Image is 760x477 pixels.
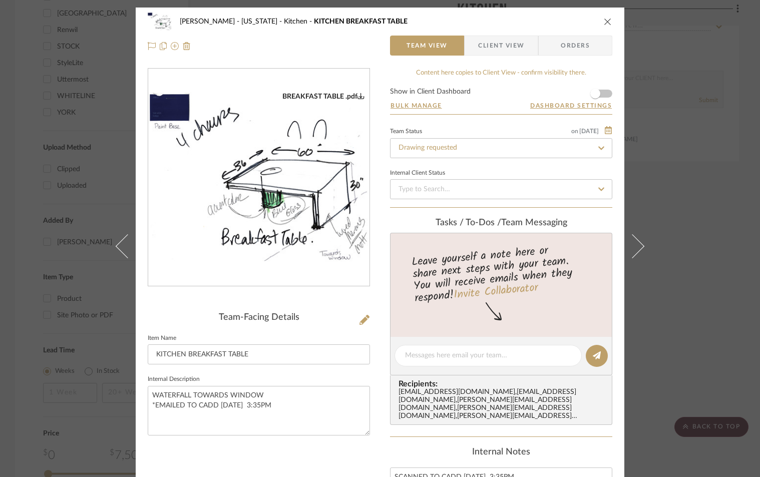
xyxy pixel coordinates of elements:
[282,92,364,101] div: BREAKFAST TABLE .pdf
[399,388,608,420] div: [EMAIL_ADDRESS][DOMAIN_NAME] , [EMAIL_ADDRESS][DOMAIN_NAME] , [PERSON_NAME][EMAIL_ADDRESS][DOMAIN...
[148,344,370,364] input: Enter Item Name
[390,101,443,110] button: Bulk Manage
[390,129,422,134] div: Team Status
[550,36,601,56] span: Orders
[578,128,600,135] span: [DATE]
[453,279,539,304] a: Invite Collaborator
[478,36,524,56] span: Client View
[530,101,612,110] button: Dashboard Settings
[148,12,172,32] img: 20010b21-5309-4eb1-bf68-464cf8f448e6_48x40.jpg
[180,18,284,25] span: [PERSON_NAME] - [US_STATE]
[390,171,445,176] div: Internal Client Status
[183,42,191,50] img: Remove from project
[390,138,612,158] input: Type to Search…
[284,18,314,25] span: Kitchen
[407,36,448,56] span: Team View
[390,179,612,199] input: Type to Search…
[148,377,200,382] label: Internal Description
[603,17,612,26] button: close
[436,218,501,227] span: Tasks / To-Dos /
[571,128,578,134] span: on
[148,92,369,263] img: 20010b21-5309-4eb1-bf68-464cf8f448e6_436x436.jpg
[390,68,612,78] div: Content here copies to Client View - confirm visibility there.
[148,312,370,323] div: Team-Facing Details
[389,240,614,307] div: Leave yourself a note here or share next steps with your team. You will receive emails when they ...
[314,18,408,25] span: KITCHEN BREAKFAST TABLE
[399,379,608,388] span: Recipients:
[390,218,612,229] div: team Messaging
[148,92,369,263] div: 0
[390,447,612,458] div: Internal Notes
[148,336,176,341] label: Item Name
